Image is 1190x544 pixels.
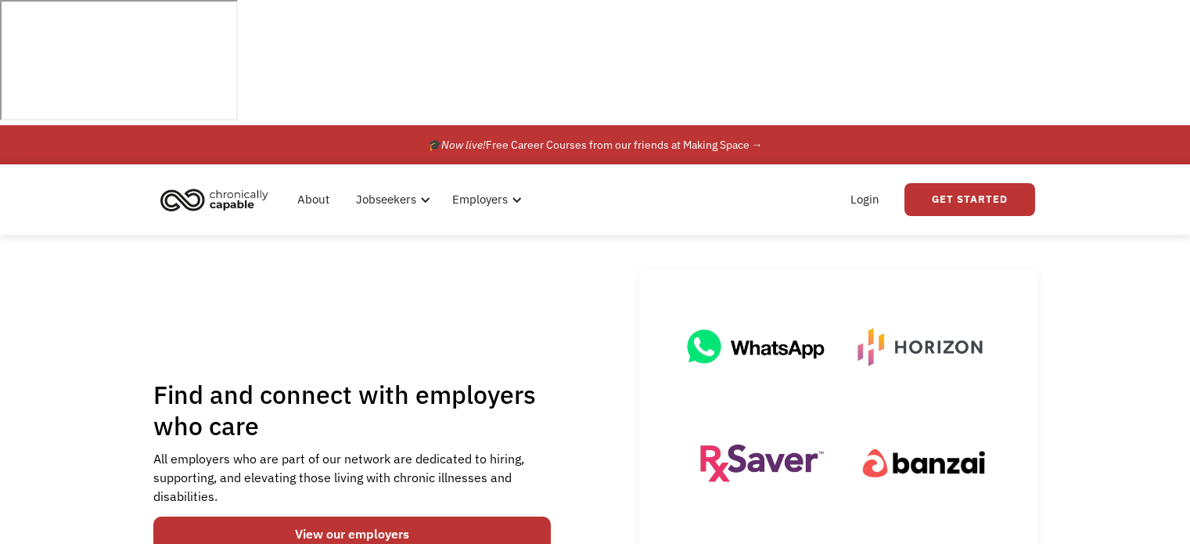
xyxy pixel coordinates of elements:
[156,182,280,217] a: home
[443,175,527,225] div: Employers
[156,182,273,217] img: Chronically Capable logo
[441,138,486,152] em: Now live!
[153,449,552,506] div: All employers who are part of our network are dedicated to hiring, supporting, and elevating thos...
[153,379,552,441] h1: Find and connect with employers who care
[288,175,339,225] a: About
[347,175,435,225] div: Jobseekers
[452,190,508,209] div: Employers
[904,183,1035,216] a: Get Started
[356,190,416,209] div: Jobseekers
[428,135,763,154] div: 🎓 Free Career Courses from our friends at Making Space →
[841,175,889,225] a: Login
